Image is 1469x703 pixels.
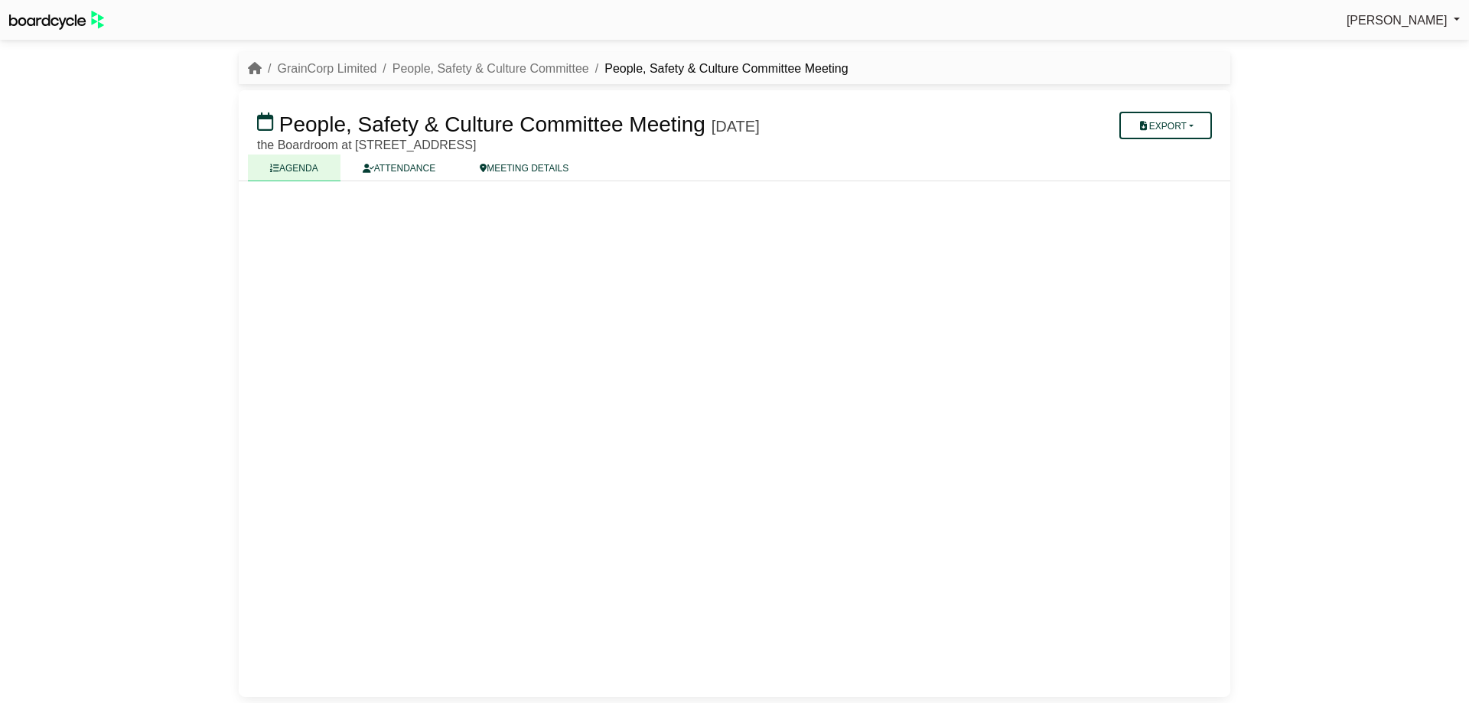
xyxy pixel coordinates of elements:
span: the Boardroom at [STREET_ADDRESS] [257,138,476,151]
a: ATTENDANCE [340,155,458,181]
nav: breadcrumb [248,59,849,79]
a: GrainCorp Limited [277,62,376,75]
span: [PERSON_NAME] [1347,14,1448,27]
li: People, Safety & Culture Committee Meeting [589,59,849,79]
div: [DATE] [712,117,760,135]
a: [PERSON_NAME] [1347,11,1460,31]
button: Export [1119,112,1212,139]
span: People, Safety & Culture Committee Meeting [279,112,705,136]
a: MEETING DETAILS [458,155,591,181]
a: AGENDA [248,155,340,181]
a: People, Safety & Culture Committee [392,62,589,75]
img: BoardcycleBlackGreen-aaafeed430059cb809a45853b8cf6d952af9d84e6e89e1f1685b34bfd5cb7d64.svg [9,11,104,30]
